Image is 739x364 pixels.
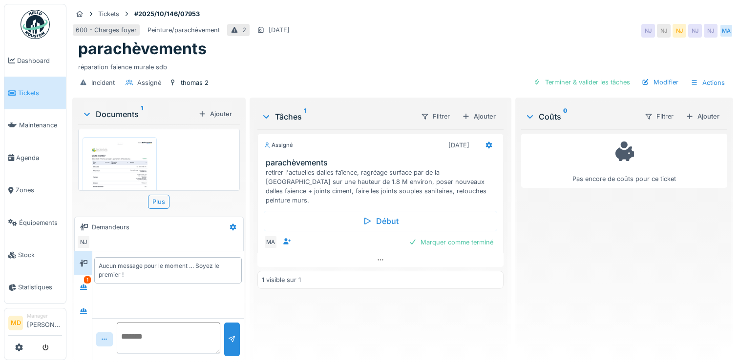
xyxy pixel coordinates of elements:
div: MA [719,24,733,38]
a: Maintenance [4,109,66,142]
div: Ajouter [458,110,500,123]
sup: 1 [141,108,143,120]
span: Stock [18,250,62,260]
span: Agenda [16,153,62,162]
div: Modifier [638,76,682,89]
a: Dashboard [4,44,66,77]
div: Marquer comme terminé [405,236,497,249]
div: 2 [242,25,246,35]
span: Statistiques [18,283,62,292]
li: [PERSON_NAME] [27,312,62,333]
div: NJ [657,24,671,38]
img: Badge_color-CXgf-gQk.svg [21,10,50,39]
a: Zones [4,174,66,206]
sup: 1 [304,111,306,122]
div: Pas encore de coûts pour ce ticket [528,138,721,183]
div: Assigné [137,78,161,87]
h1: parachèvements [78,40,207,58]
div: Manager [27,312,62,320]
div: NJ [688,24,702,38]
span: Tickets [18,88,62,98]
div: 600 - Charges foyer [76,25,137,35]
div: [DATE] [269,25,290,35]
div: Coûts [525,111,636,122]
div: Documents [82,108,194,120]
li: MD [8,316,23,330]
div: thomas 2 [181,78,209,87]
div: Actions [686,76,729,90]
div: NJ [673,24,686,38]
a: Tickets [4,77,66,109]
img: 9wooauftonsohv5xd7lcf8dyqkdu [85,140,154,238]
div: Ajouter [194,107,236,121]
strong: #2025/10/146/07953 [130,9,204,19]
sup: 0 [563,111,568,122]
div: NJ [641,24,655,38]
div: Filtrer [417,109,454,123]
div: 1 [84,276,91,283]
span: Dashboard [17,56,62,65]
div: Incident [91,78,115,87]
div: Ajouter [682,110,723,123]
a: MD Manager[PERSON_NAME] [8,312,62,336]
div: Plus [148,195,169,209]
a: Équipements [4,206,66,239]
a: Statistiques [4,271,66,303]
div: Filtrer [640,109,678,123]
a: Stock [4,239,66,271]
div: [DATE] [448,141,469,150]
div: Terminer & valider les tâches [529,76,634,89]
span: Équipements [19,218,62,227]
div: Début [264,211,497,231]
span: Zones [16,185,62,195]
div: retirer l'actuelles dalles faïence, ragréage surface par de la [GEOGRAPHIC_DATA] sur une hauteur ... [266,168,499,205]
div: Tâches [261,111,413,122]
a: Agenda [4,142,66,174]
div: Peinture/parachèvement [148,25,220,35]
div: Demandeurs [92,222,129,232]
div: MA [264,235,277,249]
div: Aucun message pour le moment … Soyez le premier ! [99,262,237,279]
div: Tickets [98,9,119,19]
div: NJ [77,235,90,249]
span: Maintenance [19,121,62,130]
div: NJ [704,24,718,38]
div: Assigné [264,141,293,149]
div: 1 visible sur 1 [262,275,301,284]
div: réparation faience murale sdb [78,59,727,72]
h3: parachèvements [266,158,499,167]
